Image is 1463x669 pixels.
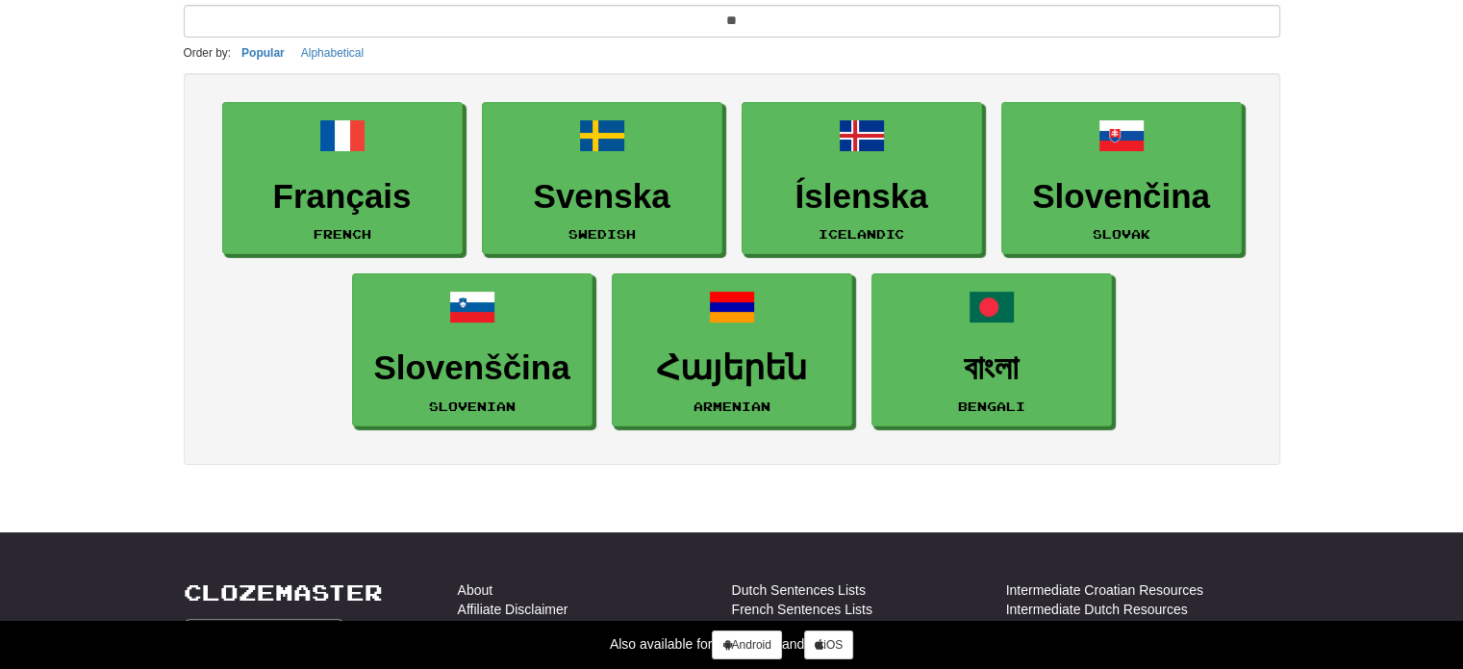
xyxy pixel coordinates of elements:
[429,399,516,413] small: Slovenian
[482,102,722,255] a: SvenskaSwedish
[1006,580,1203,600] a: Intermediate Croatian Resources
[458,619,557,638] a: Affiliate Program
[222,102,463,255] a: FrançaisFrench
[612,273,852,426] a: ՀայերենArmenian
[1006,600,1188,619] a: Intermediate Dutch Resources
[184,46,232,60] small: Order by:
[233,178,452,216] h3: Français
[958,399,1025,413] small: Bengali
[568,227,636,241] small: Swedish
[1093,227,1150,241] small: Slovak
[352,273,593,426] a: SlovenščinaSlovenian
[314,227,371,241] small: French
[458,580,493,600] a: About
[804,630,853,659] a: iOS
[1001,102,1242,255] a: SlovenčinaSlovak
[732,600,872,619] a: French Sentences Lists
[492,178,712,216] h3: Svenska
[819,227,904,241] small: Icelandic
[712,630,781,659] a: Android
[1012,178,1231,216] h3: Slovenčina
[184,619,345,667] img: Get it on Google Play
[363,349,582,387] h3: Slovenščina
[458,600,568,619] a: Affiliate Disclaimer
[184,580,383,605] a: Clozemaster
[752,178,971,216] h3: Íslenska
[622,349,842,387] h3: Հայերեն
[732,580,866,600] a: Dutch Sentences Lists
[871,273,1112,426] a: বাংলাBengali
[882,349,1101,387] h3: বাংলা
[732,619,879,638] a: German Sentences Lists
[694,399,770,413] small: Armenian
[1006,619,1195,638] a: Intermediate French Resources
[236,42,290,64] button: Popular
[742,102,982,255] a: ÍslenskaIcelandic
[295,42,369,64] button: Alphabetical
